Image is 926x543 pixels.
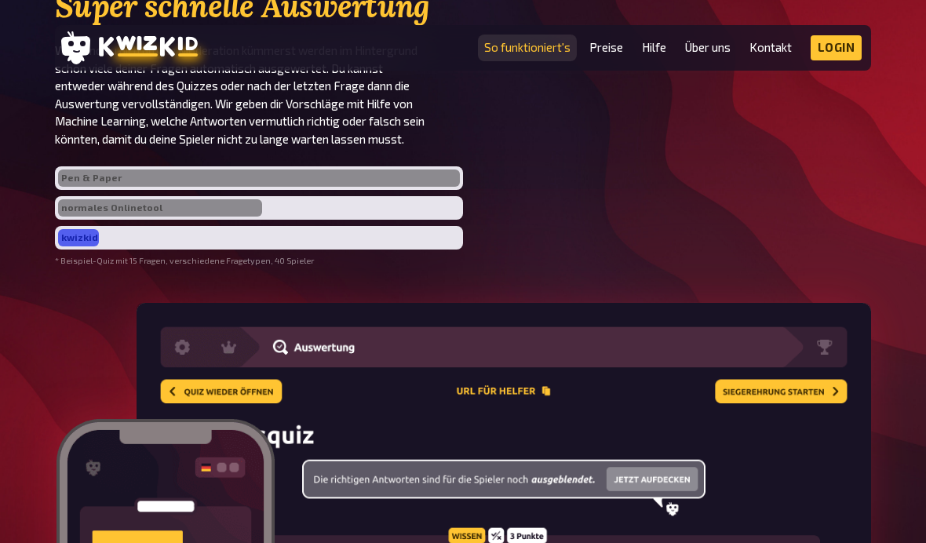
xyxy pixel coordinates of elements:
[749,41,792,54] a: Kontakt
[589,41,623,54] a: Preise
[55,42,463,148] p: Während du dich um die Moderation kümmerst werden im Hintergrund schon viele deiner Fragen automa...
[642,41,666,54] a: Hilfe
[811,35,862,60] a: Login
[61,173,122,184] div: Pen & Paper
[685,41,731,54] a: Über uns
[61,202,162,213] div: normales Onlinetool
[484,41,571,54] a: So funktioniert's
[55,256,463,266] small: * Beispiel-Quiz mit 15 Fragen, verschiedene Fragetypen, 40 Spieler
[61,232,98,243] div: kwizkid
